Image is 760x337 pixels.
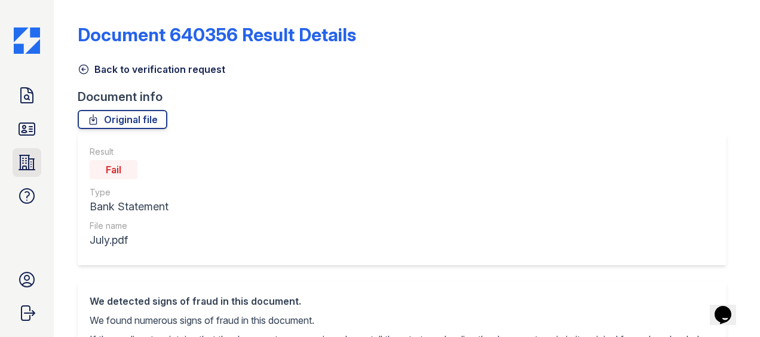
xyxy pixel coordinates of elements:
div: July.pdf [90,232,168,249]
img: CE_Icon_Blue-c292c112584629df590d857e76928e9f676e5b41ef8f769ba2f05ee15b207248.png [14,27,40,54]
div: We detected signs of fraud in this document. [90,294,715,308]
div: File name [90,220,168,232]
iframe: chat widget [710,289,748,325]
div: Fail [90,160,137,179]
a: Original file [78,110,167,129]
p: We found numerous signs of fraud in this document. [90,313,715,327]
a: Back to verification request [78,62,225,76]
div: Result [90,146,168,158]
div: Document info [78,88,736,105]
div: Type [90,186,168,198]
div: Bank Statement [90,198,168,215]
a: Document 640356 Result Details [78,24,356,45]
